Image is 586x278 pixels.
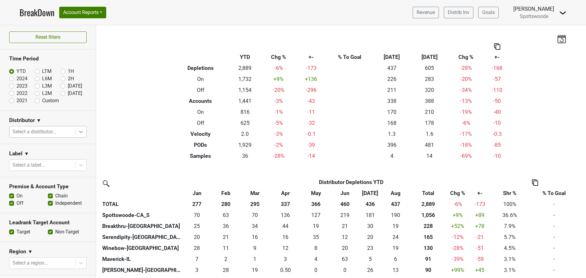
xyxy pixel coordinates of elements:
h3: Premise & Account Type [9,183,87,190]
td: -6 % [448,117,484,128]
h3: Time Period [9,56,87,62]
th: Breakthru-[GEOGRAPHIC_DATA] [101,221,183,232]
th: Total: activate to sort column ascending [410,188,446,199]
img: Dropdown Menu [559,9,566,16]
th: 2,889 [410,199,446,210]
th: % To Goal: activate to sort column ascending [529,188,579,199]
th: % To Goal [326,52,373,63]
td: 16.24 [269,232,302,243]
td: 21.33 [212,232,241,243]
td: 1,929 [229,139,261,150]
td: 18.584 [302,221,331,232]
th: 295 [241,199,269,210]
td: -17 % [448,128,484,139]
th: 436 [359,199,381,210]
td: 396 [373,139,411,150]
div: 190 [382,211,408,219]
td: -57 [484,74,511,85]
div: 28 [184,244,210,252]
div: 12 [332,233,358,241]
td: 170 [373,107,411,117]
label: LTM [42,68,52,75]
th: On [172,107,230,117]
div: 70 [242,211,268,219]
td: 3.1% [491,265,529,276]
td: -5 % [261,117,296,128]
div: 19 [382,244,408,252]
div: 2 [213,255,239,263]
div: +78 [471,222,490,230]
td: 136 [269,210,302,221]
td: -69 % [448,150,484,161]
div: 20 [361,233,380,241]
td: - [529,254,579,265]
div: 24 [382,233,408,241]
td: - [529,243,579,254]
div: 63 [332,255,358,263]
td: 210 [411,107,448,117]
label: Target [16,228,30,236]
img: last_updated_date [557,34,566,43]
th: 460 [331,199,360,210]
label: L3M [42,82,52,90]
td: -14 [296,150,326,161]
td: -19 % [448,107,484,117]
div: 0.50 [271,266,300,274]
th: Depletions [172,63,230,74]
td: 13.25 [381,265,410,276]
td: 127 [302,210,331,221]
div: 36 [213,222,239,230]
button: Account Reports [59,7,106,18]
div: 20 [184,233,210,241]
div: 30 [361,222,380,230]
td: 5.7% [491,232,529,243]
td: 44.251 [269,221,302,232]
th: Off [172,85,230,96]
td: 4.5% [491,243,529,254]
span: ▼ [28,248,33,255]
td: 11.417 [212,243,241,254]
img: Copy to clipboard [494,43,500,50]
div: 6 [382,255,408,263]
th: Mar: activate to sort column ascending [241,188,269,199]
td: -296 [296,85,326,96]
label: Off [16,200,24,207]
label: 2H [68,75,74,82]
td: 4 [373,150,411,161]
div: 127 [303,211,329,219]
td: 1.3 [373,128,411,139]
td: 14 [411,150,448,161]
label: L6M [42,75,52,82]
div: 28 [213,266,239,274]
td: -173 [296,63,326,74]
td: 100% [491,199,529,210]
label: 2022 [16,90,27,97]
td: 20.333 [331,243,360,254]
img: Copy to clipboard [532,179,538,186]
th: 437 [381,199,410,210]
label: Non-Target [55,228,79,236]
div: 23 [361,244,380,252]
td: 35 [302,232,331,243]
th: May: activate to sort column ascending [302,188,331,199]
span: -173 [475,201,485,207]
td: -28 % [447,243,469,254]
div: 63 [213,211,239,219]
td: 8.167 [302,243,331,254]
div: 21 [213,233,239,241]
th: 90.833 [410,254,446,265]
td: 816 [229,107,261,117]
div: 91 [411,255,445,263]
td: 25.74 [359,265,381,276]
td: -10 [484,117,511,128]
td: -3 % [261,128,296,139]
div: 25 [184,222,210,230]
th: 1056.000 [410,210,446,221]
div: +89 [471,211,490,219]
th: Apr: activate to sort column ascending [269,188,302,199]
div: 19 [242,266,268,274]
td: 29.837 [359,221,381,232]
div: 0 [332,266,358,274]
td: -43 [296,96,326,107]
td: -2 % [261,139,296,150]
